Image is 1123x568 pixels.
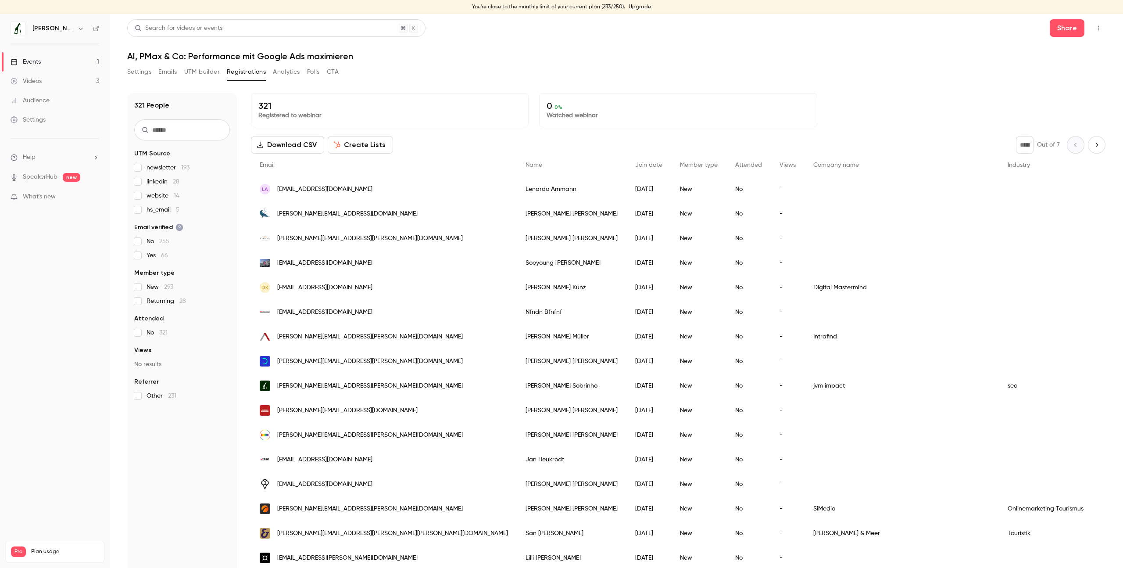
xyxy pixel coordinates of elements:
[517,374,626,398] div: [PERSON_NAME] Sobrinho
[671,201,726,226] div: New
[771,496,805,521] div: -
[626,521,671,546] div: [DATE]
[134,314,164,323] span: Attended
[11,96,50,105] div: Audience
[11,546,26,557] span: Pro
[135,24,222,33] div: Search for videos or events
[999,521,1112,546] div: Touristik
[11,153,99,162] li: help-dropdown-opener
[517,275,626,300] div: [PERSON_NAME] Kunz
[147,297,186,306] span: Returning
[517,496,626,521] div: [PERSON_NAME] [PERSON_NAME]
[554,104,562,110] span: 0 %
[147,163,190,172] span: newsletter
[260,553,270,563] img: re-cap.com
[277,357,463,366] span: [PERSON_NAME][EMAIL_ADDRESS][PERSON_NAME][DOMAIN_NAME]
[771,275,805,300] div: -
[726,300,771,324] div: No
[726,521,771,546] div: No
[159,330,168,336] span: 321
[1037,140,1060,149] p: Out of 7
[726,374,771,398] div: No
[680,162,718,168] span: Member type
[626,275,671,300] div: [DATE]
[147,392,176,400] span: Other
[127,65,151,79] button: Settings
[32,24,74,33] h6: [PERSON_NAME] von [PERSON_NAME] IMPACT
[671,275,726,300] div: New
[147,177,179,186] span: linkedin
[147,205,179,214] span: hs_email
[771,472,805,496] div: -
[258,111,521,120] p: Registered to webinar
[277,504,463,514] span: [PERSON_NAME][EMAIL_ADDRESS][PERSON_NAME][DOMAIN_NAME]
[726,201,771,226] div: No
[726,177,771,201] div: No
[260,405,270,416] img: altenmarkt-zauchensee.at
[260,307,270,317] img: mcschweiz.ch
[726,447,771,472] div: No
[1050,19,1084,37] button: Share
[671,300,726,324] div: New
[277,406,418,415] span: [PERSON_NAME][EMAIL_ADDRESS][DOMAIN_NAME]
[307,65,320,79] button: Polls
[771,251,805,275] div: -
[158,65,177,79] button: Emails
[147,251,168,260] span: Yes
[273,65,300,79] button: Analytics
[671,423,726,447] div: New
[260,162,275,168] span: Email
[262,185,268,193] span: LA
[517,300,626,324] div: Nfndn Bfnfnf
[159,238,169,244] span: 255
[1008,162,1030,168] span: Industry
[258,101,521,111] p: 321
[134,346,151,355] span: Views
[260,503,270,514] img: simedia.com
[328,136,393,154] button: Create Lists
[726,324,771,349] div: No
[771,226,805,251] div: -
[260,259,270,267] img: telekom.de
[327,65,339,79] button: CTA
[726,251,771,275] div: No
[726,275,771,300] div: No
[127,51,1105,61] h1: AI, PMax & Co: Performance mit Google Ads maximieren
[626,496,671,521] div: [DATE]
[771,423,805,447] div: -
[260,454,270,465] img: etask.de
[805,496,999,521] div: SiMedia
[260,356,270,367] img: degura.de
[31,548,99,555] span: Plan usage
[726,472,771,496] div: No
[277,381,463,391] span: [PERSON_NAME][EMAIL_ADDRESS][PERSON_NAME][DOMAIN_NAME]
[181,165,190,171] span: 193
[780,162,796,168] span: Views
[517,226,626,251] div: [PERSON_NAME] [PERSON_NAME]
[134,377,159,386] span: Referrer
[671,177,726,201] div: New
[147,191,179,200] span: website
[11,115,46,124] div: Settings
[999,374,1112,398] div: sea
[813,162,859,168] span: Company name
[277,455,372,464] span: [EMAIL_ADDRESS][DOMAIN_NAME]
[726,496,771,521] div: No
[626,324,671,349] div: [DATE]
[517,423,626,447] div: [PERSON_NAME] [PERSON_NAME]
[671,251,726,275] div: New
[671,226,726,251] div: New
[147,328,168,337] span: No
[771,324,805,349] div: -
[134,149,170,158] span: UTM Source
[771,300,805,324] div: -
[671,496,726,521] div: New
[771,201,805,226] div: -
[1088,136,1105,154] button: Next page
[260,479,270,489] img: vanillaplan.ch
[517,324,626,349] div: [PERSON_NAME] Müller
[726,398,771,423] div: No
[629,4,651,11] a: Upgrade
[174,193,179,199] span: 14
[626,349,671,374] div: [DATE]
